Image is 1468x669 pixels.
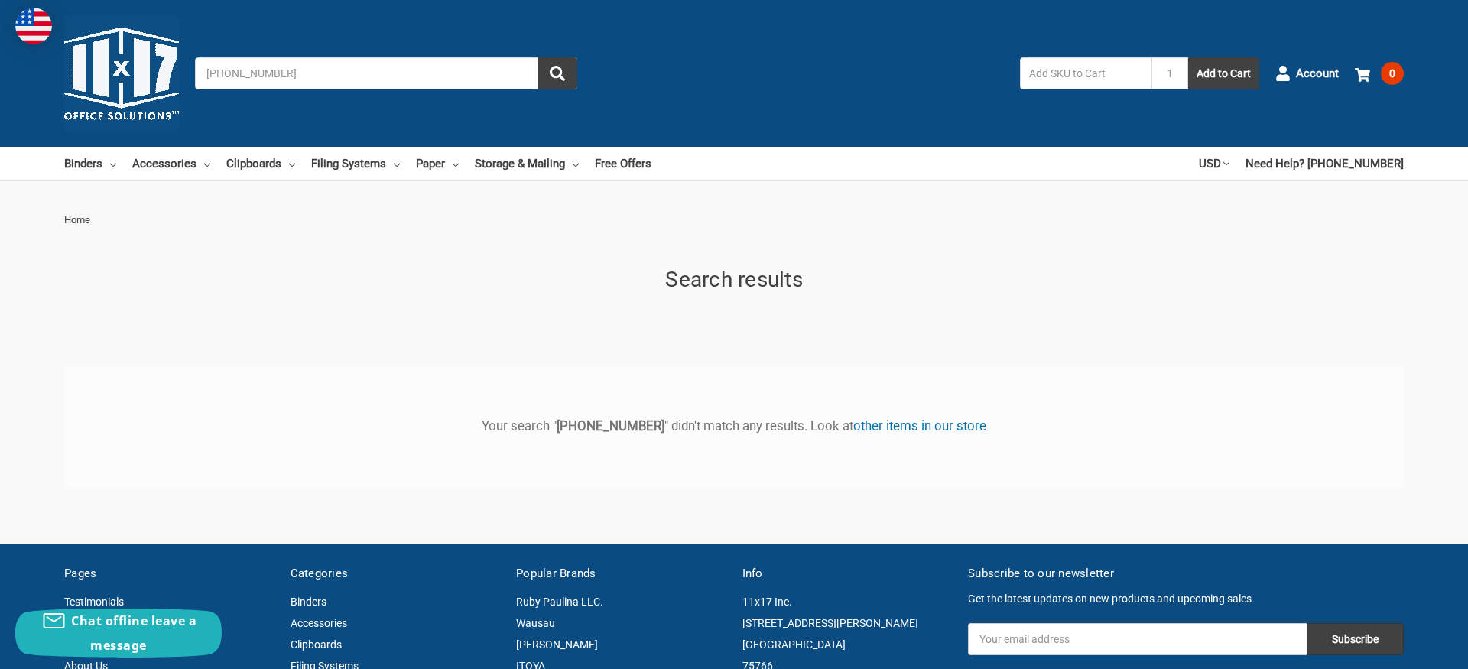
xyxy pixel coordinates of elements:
[64,264,1404,296] h1: Search results
[71,612,196,654] span: Chat offline leave a message
[15,8,52,44] img: duty and tax information for United States
[1275,54,1339,93] a: Account
[1307,623,1404,655] input: Subscribe
[64,596,124,608] a: Testimonials
[516,596,603,608] a: Ruby Paulina LLC.
[64,565,274,583] h5: Pages
[291,638,342,651] a: Clipboards
[482,418,986,434] span: Your search " " didn't match any results. Look at
[64,214,90,226] span: Home
[742,565,953,583] h5: Info
[291,565,501,583] h5: Categories
[291,617,347,629] a: Accessories
[853,418,986,434] a: other items in our store
[1381,62,1404,85] span: 0
[516,617,555,629] a: Wausau
[226,147,295,180] a: Clipboards
[475,147,579,180] a: Storage & Mailing
[968,565,1404,583] h5: Subscribe to our newsletter
[516,565,726,583] h5: Popular Brands
[595,147,651,180] a: Free Offers
[968,623,1307,655] input: Your email address
[1188,57,1259,89] button: Add to Cart
[557,418,664,434] b: [PHONE_NUMBER]
[64,147,116,180] a: Binders
[1020,57,1151,89] input: Add SKU to Cart
[291,596,326,608] a: Binders
[195,57,577,89] input: Search by keyword, brand or SKU
[15,609,222,658] button: Chat offline leave a message
[1199,147,1229,180] a: USD
[1296,65,1339,83] span: Account
[516,638,598,651] a: [PERSON_NAME]
[311,147,400,180] a: Filing Systems
[132,147,210,180] a: Accessories
[1355,54,1404,93] a: 0
[968,591,1404,607] p: Get the latest updates on new products and upcoming sales
[64,16,179,131] img: 11x17.com
[1246,147,1404,180] a: Need Help? [PHONE_NUMBER]
[416,147,459,180] a: Paper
